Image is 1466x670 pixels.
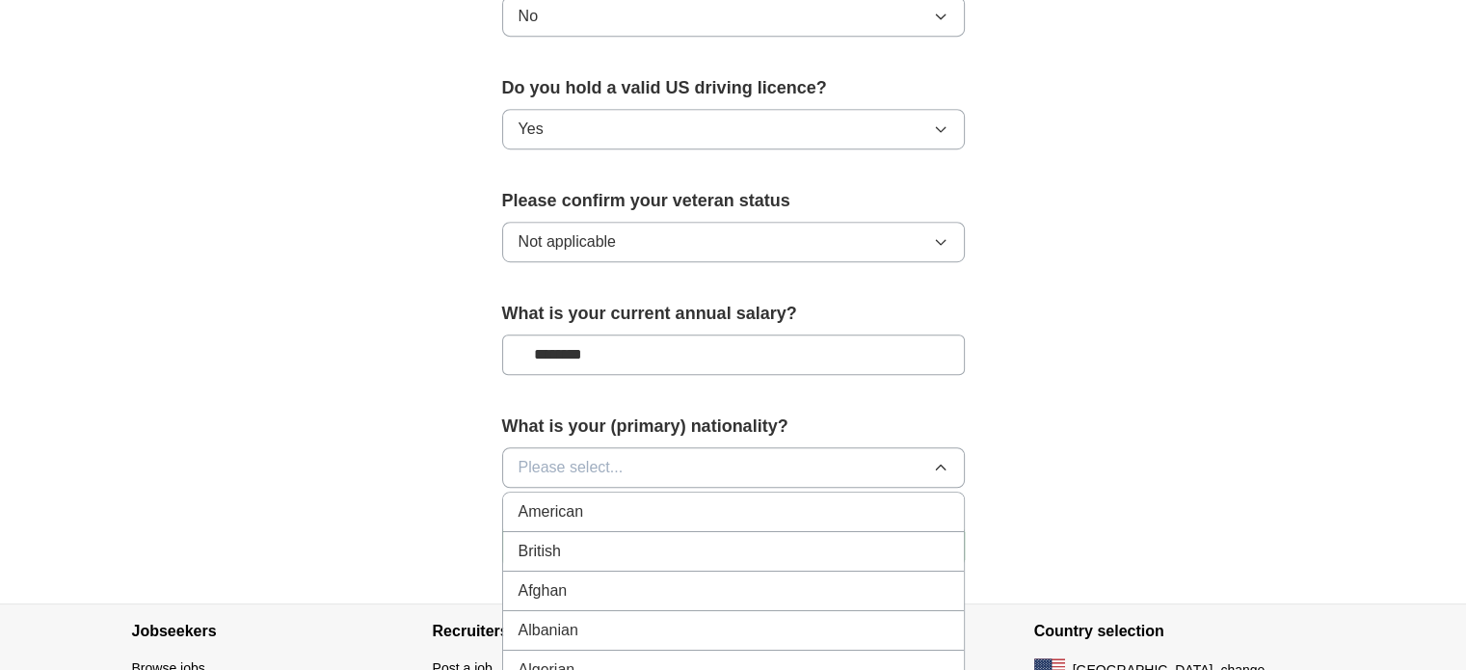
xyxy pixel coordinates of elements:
[502,414,965,440] label: What is your (primary) nationality?
[519,5,538,28] span: No
[1034,604,1335,658] h4: Country selection
[502,447,965,488] button: Please select...
[519,230,616,254] span: Not applicable
[519,540,561,563] span: British
[502,109,965,149] button: Yes
[502,222,965,262] button: Not applicable
[519,579,568,603] span: Afghan
[519,118,544,141] span: Yes
[502,75,965,101] label: Do you hold a valid US driving licence?
[502,188,965,214] label: Please confirm your veteran status
[502,301,965,327] label: What is your current annual salary?
[519,456,624,479] span: Please select...
[519,500,584,523] span: American
[519,619,578,642] span: Albanian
